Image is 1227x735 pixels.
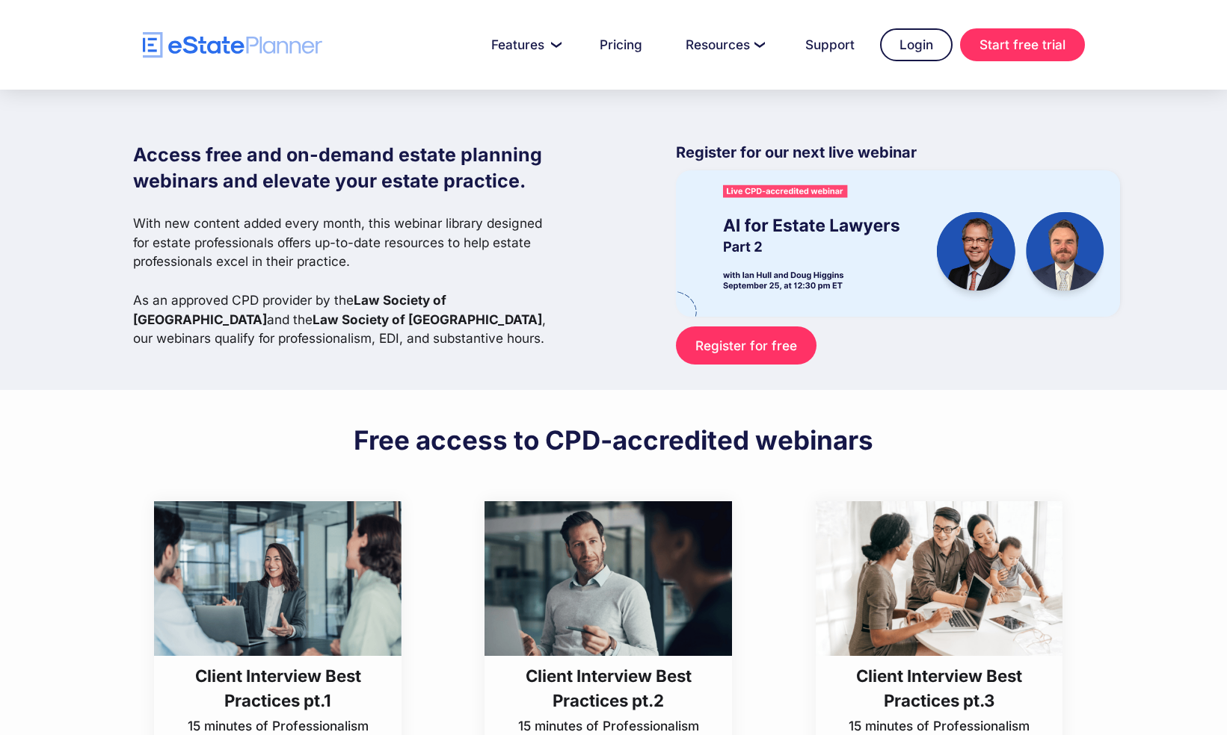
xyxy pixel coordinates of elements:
[668,30,780,60] a: Resources
[505,663,712,713] h3: Client Interview Best Practices pt.2
[676,326,816,365] a: Register for free
[133,292,446,327] strong: Law Society of [GEOGRAPHIC_DATA]
[175,663,381,713] h3: Client Interview Best Practices pt.1
[880,28,953,61] a: Login
[960,28,1085,61] a: Start free trial
[836,663,1042,713] h3: Client Interview Best Practices pt.3
[143,32,322,58] a: home
[133,214,558,348] p: With new content added every month, this webinar library designed for estate professionals offers...
[473,30,574,60] a: Features
[354,424,873,456] h2: Free access to CPD-accredited webinars
[676,142,1120,170] p: Register for our next live webinar
[313,311,542,327] strong: Law Society of [GEOGRAPHIC_DATA]
[787,30,873,60] a: Support
[676,170,1120,316] img: eState Academy webinar
[133,142,558,194] h1: Access free and on-demand estate planning webinars and elevate your estate practice.
[582,30,660,60] a: Pricing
